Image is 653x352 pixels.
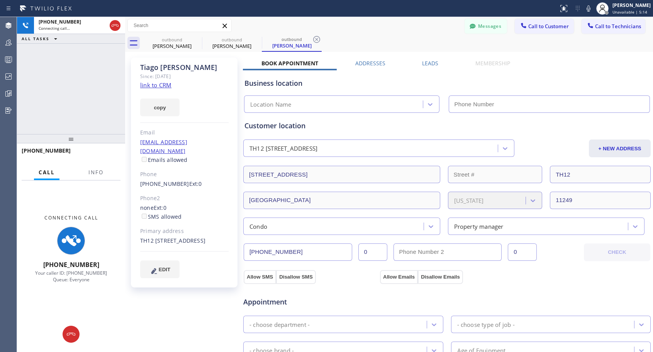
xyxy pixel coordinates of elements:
div: none [140,204,229,221]
div: Tiago Rocha [263,34,321,51]
span: ALL TASKS [22,36,49,41]
div: Email [140,128,229,137]
div: Property manager [454,222,504,231]
button: ALL TASKS [17,34,65,43]
input: Ext. 2 [508,243,537,261]
span: Ext: 0 [189,180,202,187]
button: + NEW ADDRESS [589,139,651,157]
div: [PERSON_NAME] [203,43,261,49]
input: Search [128,19,231,32]
button: CHECK [584,243,650,261]
span: Ext: 0 [154,204,166,211]
span: EDIT [159,267,170,272]
button: Allow Emails [380,270,418,284]
label: Leads [422,60,438,67]
div: outbound [143,37,201,43]
button: Allow SMS [244,270,276,284]
button: Call to Customer [515,19,574,34]
div: TH12 [STREET_ADDRESS] [140,236,229,245]
div: Location Name [250,100,292,109]
input: SMS allowed [142,214,147,219]
button: copy [140,99,180,116]
button: Hang up [110,20,120,31]
button: Call [34,165,59,180]
span: Unavailable | 5:14 [612,9,647,15]
a: [EMAIL_ADDRESS][DOMAIN_NAME] [140,138,187,155]
div: - choose department - [249,320,310,329]
input: City [243,192,440,209]
span: [PHONE_NUMBER] [22,147,71,154]
label: SMS allowed [140,213,181,220]
span: Call to Customer [528,23,569,30]
button: Disallow Emails [418,270,463,284]
div: Business location [244,78,650,88]
div: Condo [249,222,267,231]
div: Since: [DATE] [140,72,229,81]
div: outbound [203,37,261,43]
span: Info [88,169,103,176]
div: [PERSON_NAME] [143,43,201,49]
div: Phone2 [140,194,229,203]
div: Customer location [244,121,650,131]
a: link to CRM [140,81,171,89]
div: [PERSON_NAME] [263,42,321,49]
input: Address [243,166,440,183]
label: Emails allowed [140,156,188,163]
button: Mute [583,3,594,14]
input: ZIP [550,192,651,209]
button: Info [84,165,108,180]
span: [PHONE_NUMBER] [39,19,81,25]
label: Book Appointment [261,60,318,67]
a: [PHONE_NUMBER] [140,180,189,187]
button: Disallow SMS [276,270,316,284]
input: Street # [448,166,543,183]
div: Primary address [140,227,229,236]
span: Call to Technicians [595,23,641,30]
span: Call [39,169,55,176]
label: Membership [475,60,510,67]
div: - choose type of job - [457,320,515,329]
div: Tiago Rocha [143,34,201,52]
input: Phone Number [449,95,650,113]
input: Apt. # [550,166,651,183]
input: Phone Number 2 [393,243,502,261]
button: EDIT [140,260,180,278]
div: Tiago Rocha [203,34,261,52]
input: Phone Number [244,243,352,261]
span: Connecting Call [44,214,98,221]
input: Emails allowed [142,157,147,162]
div: TH12 [STREET_ADDRESS] [249,144,317,153]
div: Tiago [PERSON_NAME] [140,63,229,72]
div: Phone [140,170,229,179]
button: Call to Technicians [582,19,645,34]
span: Connecting call… [39,26,70,31]
span: Appointment [243,297,378,307]
button: Messages [465,19,507,34]
span: [PHONE_NUMBER] [43,260,99,269]
label: Addresses [355,60,385,67]
input: Ext. [358,243,387,261]
div: [PERSON_NAME] [612,2,651,9]
span: Your caller ID: [PHONE_NUMBER] Queue: Everyone [35,270,107,283]
div: outbound [263,36,321,42]
button: Hang up [63,326,80,343]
